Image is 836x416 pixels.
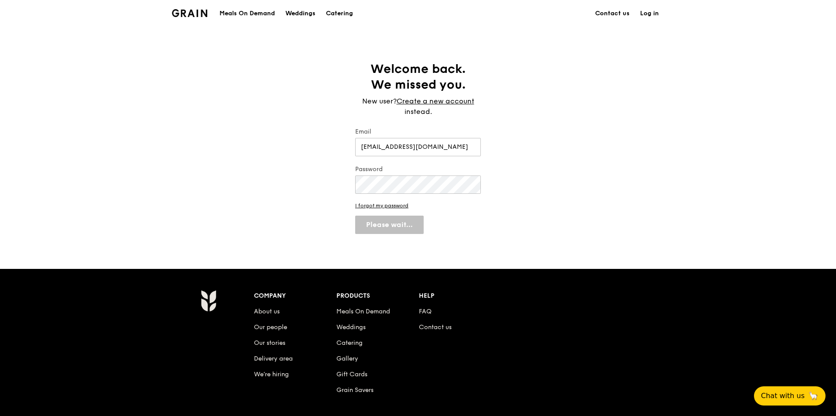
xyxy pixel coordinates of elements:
[336,339,363,347] a: Catering
[355,203,481,209] a: I forgot my password
[254,355,293,362] a: Delivery area
[419,290,501,302] div: Help
[201,290,216,312] img: Grain
[336,308,390,315] a: Meals On Demand
[355,216,424,234] button: Please wait...
[355,127,481,136] label: Email
[419,323,452,331] a: Contact us
[355,61,481,93] h1: Welcome back. We missed you.
[336,323,366,331] a: Weddings
[362,97,397,105] span: New user?
[285,0,315,27] div: Weddings
[761,391,805,401] span: Chat with us
[419,308,432,315] a: FAQ
[254,371,289,378] a: We’re hiring
[280,0,321,27] a: Weddings
[635,0,664,27] a: Log in
[808,391,819,401] span: 🦙
[355,165,481,174] label: Password
[254,290,336,302] div: Company
[254,323,287,331] a: Our people
[254,308,280,315] a: About us
[336,290,419,302] div: Products
[397,96,474,107] a: Create a new account
[336,386,373,394] a: Grain Savers
[254,339,285,347] a: Our stories
[172,9,207,17] img: Grain
[326,0,353,27] div: Catering
[590,0,635,27] a: Contact us
[219,0,275,27] div: Meals On Demand
[404,107,432,116] span: instead.
[336,371,367,378] a: Gift Cards
[321,0,358,27] a: Catering
[754,386,826,406] button: Chat with us🦙
[336,355,358,362] a: Gallery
